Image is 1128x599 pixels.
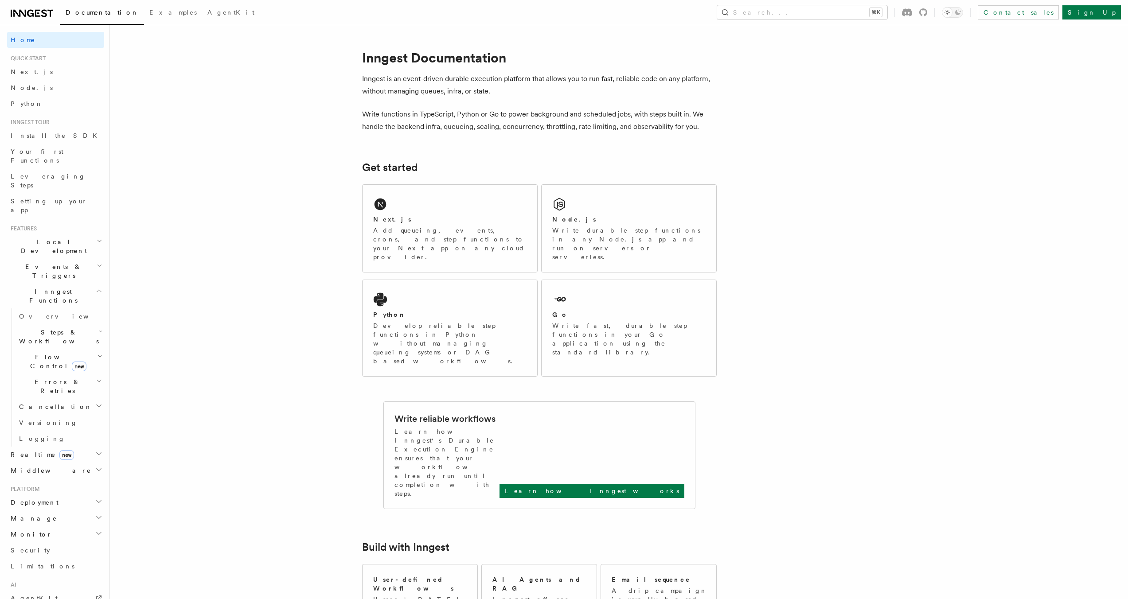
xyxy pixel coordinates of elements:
[7,225,37,232] span: Features
[11,148,63,164] span: Your first Functions
[7,284,104,308] button: Inngest Functions
[552,215,596,224] h2: Node.js
[541,184,717,272] a: Node.jsWrite durable step functions in any Node.js app and run on servers or serverless.
[72,362,86,371] span: new
[7,119,50,126] span: Inngest tour
[7,308,104,447] div: Inngest Functions
[362,73,717,97] p: Inngest is an event-driven durable execution platform that allows you to run fast, reliable code ...
[11,198,87,214] span: Setting up your app
[1062,5,1121,19] a: Sign Up
[16,399,104,415] button: Cancellation
[552,310,568,319] h2: Go
[942,7,963,18] button: Toggle dark mode
[7,581,16,588] span: AI
[16,324,104,349] button: Steps & Workflows
[11,35,35,44] span: Home
[978,5,1059,19] a: Contact sales
[19,313,110,320] span: Overview
[362,50,717,66] h1: Inngest Documentation
[16,353,98,370] span: Flow Control
[7,168,104,193] a: Leveraging Steps
[7,510,104,526] button: Manage
[7,514,57,523] span: Manage
[7,447,104,463] button: Realtimenew
[7,542,104,558] a: Security
[11,68,53,75] span: Next.js
[373,575,467,593] h2: User-defined Workflows
[11,563,74,570] span: Limitations
[19,419,78,426] span: Versioning
[59,450,74,460] span: new
[362,108,717,133] p: Write functions in TypeScript, Python or Go to power background and scheduled jobs, with steps bu...
[7,80,104,96] a: Node.js
[7,237,97,255] span: Local Development
[373,215,411,224] h2: Next.js
[149,9,197,16] span: Examples
[500,484,684,498] a: Learn how Inngest works
[552,226,706,261] p: Write durable step functions in any Node.js app and run on servers or serverless.
[7,466,91,475] span: Middleware
[362,161,418,174] a: Get started
[11,547,50,554] span: Security
[16,374,104,399] button: Errors & Retries
[207,9,254,16] span: AgentKit
[394,412,496,425] h2: Write reliable workflows
[66,9,139,16] span: Documentation
[394,427,500,498] p: Learn how Inngest's Durable Execution Engine ensures that your workflow already run until complet...
[7,96,104,112] a: Python
[144,3,202,24] a: Examples
[11,132,102,139] span: Install the SDK
[505,486,679,495] p: Learn how Inngest works
[19,435,65,442] span: Logging
[552,321,706,357] p: Write fast, durable step functions in your Go application using the standard library.
[7,450,74,459] span: Realtime
[202,3,260,24] a: AgentKit
[7,144,104,168] a: Your first Functions
[16,402,92,411] span: Cancellation
[717,5,887,19] button: Search...⌘K
[373,321,527,366] p: Develop reliable step functions in Python without managing queueing systems or DAG based workflows.
[7,234,104,259] button: Local Development
[492,575,587,593] h2: AI Agents and RAG
[373,226,527,261] p: Add queueing, events, crons, and step functions to your Next app on any cloud provider.
[7,64,104,80] a: Next.js
[7,498,59,507] span: Deployment
[16,431,104,447] a: Logging
[7,193,104,218] a: Setting up your app
[7,558,104,574] a: Limitations
[7,32,104,48] a: Home
[11,100,43,107] span: Python
[7,463,104,478] button: Middleware
[16,308,104,324] a: Overview
[7,262,97,280] span: Events & Triggers
[60,3,144,25] a: Documentation
[7,486,40,493] span: Platform
[11,84,53,91] span: Node.js
[11,173,86,189] span: Leveraging Steps
[7,128,104,144] a: Install the SDK
[612,575,691,584] h2: Email sequence
[7,287,96,305] span: Inngest Functions
[362,541,449,553] a: Build with Inngest
[7,530,52,539] span: Monitor
[7,259,104,284] button: Events & Triggers
[362,184,538,272] a: Next.jsAdd queueing, events, crons, and step functions to your Next app on any cloud provider.
[16,349,104,374] button: Flow Controlnew
[362,280,538,377] a: PythonDevelop reliable step functions in Python without managing queueing systems or DAG based wo...
[7,526,104,542] button: Monitor
[7,55,46,62] span: Quick start
[870,8,882,17] kbd: ⌘K
[16,328,99,346] span: Steps & Workflows
[373,310,406,319] h2: Python
[541,280,717,377] a: GoWrite fast, durable step functions in your Go application using the standard library.
[16,377,96,395] span: Errors & Retries
[16,415,104,431] a: Versioning
[7,494,104,510] button: Deployment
